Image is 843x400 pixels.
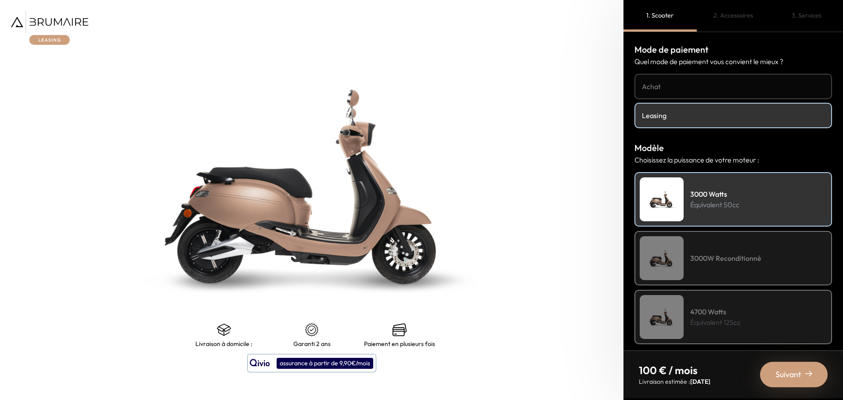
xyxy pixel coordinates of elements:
p: Livraison à domicile : [195,340,252,347]
div: assurance à partir de 9,90€/mois [277,358,373,369]
img: Scooter Leasing [640,177,684,221]
img: certificat-de-garantie.png [305,323,319,337]
img: Scooter Leasing [640,236,684,280]
h3: Modèle [634,141,832,155]
button: assurance à partir de 9,90€/mois [247,354,376,372]
img: Brumaire Leasing [11,11,88,45]
a: Achat [634,74,832,99]
span: Suivant [775,368,801,381]
p: 100 € / mois [639,363,710,377]
p: Équivalent 50cc [690,199,739,210]
span: [DATE] [690,378,710,386]
h4: Leasing [642,110,825,121]
h4: 3000W Reconditionné [690,253,761,263]
img: shipping.png [217,323,231,337]
img: logo qivio [250,358,270,368]
p: Garanti 2 ans [293,340,331,347]
p: Équivalent 125cc [690,317,741,328]
p: Quel mode de paiement vous convient le mieux ? [634,56,832,67]
p: Paiement en plusieurs fois [364,340,435,347]
img: Scooter Leasing [640,295,684,339]
p: Livraison estimée : [639,377,710,386]
h4: 3000 Watts [690,189,739,199]
h3: Mode de paiement [634,43,832,56]
h4: 4700 Watts [690,306,741,317]
h4: Achat [642,81,825,92]
img: credit-cards.png [393,323,407,337]
img: right-arrow-2.png [805,370,812,377]
p: Choisissez la puissance de votre moteur : [634,155,832,165]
